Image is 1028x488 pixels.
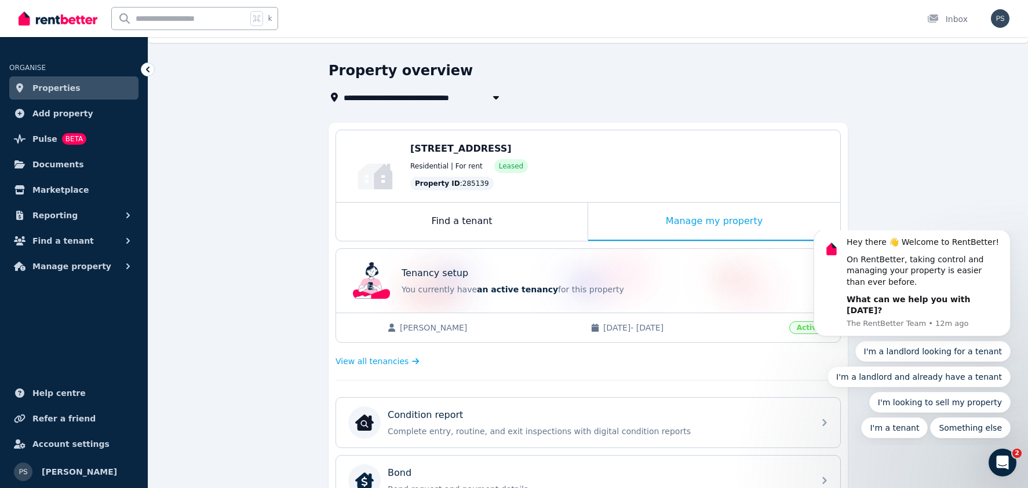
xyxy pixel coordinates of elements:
[588,203,840,241] div: Manage my property
[26,9,45,28] img: Profile image for The RentBetter Team
[9,76,138,100] a: Properties
[50,64,174,85] b: What can we help you with [DATE]?
[32,132,57,146] span: Pulse
[388,466,411,480] p: Bond
[9,178,138,201] a: Marketplace
[402,284,807,295] p: You currently have for this property
[989,449,1016,476] iframe: Intercom live chat
[32,234,94,248] span: Find a tenant
[329,61,473,80] h1: Property overview
[32,412,96,425] span: Refer a friend
[17,111,214,208] div: Quick reply options
[32,157,84,171] span: Documents
[477,285,558,294] span: an active tenancy
[42,465,117,479] span: [PERSON_NAME]
[50,88,206,98] p: Message from The RentBetter Team, sent 12m ago
[32,107,93,120] span: Add property
[336,203,588,241] div: Find a tenant
[789,321,829,334] span: Active
[410,162,483,171] span: Residential | For rent
[402,266,468,280] p: Tenancy setup
[9,432,138,456] a: Account settings
[134,187,214,208] button: Quick reply: Something else
[796,230,1028,445] iframe: Intercom notifications message
[9,229,138,252] button: Find a tenant
[1012,449,1022,458] span: 2
[73,162,214,182] button: Quick reply: I'm looking to sell my property
[50,6,206,18] div: Hey there 👋 Welcome to RentBetter!
[415,179,460,188] span: Property ID
[9,255,138,278] button: Manage property
[336,398,840,447] a: Condition reportCondition reportComplete entry, routine, and exit inspections with digital condit...
[499,162,523,171] span: Leased
[603,322,782,333] span: [DATE] - [DATE]
[14,463,32,481] img: Paramjit Sandhu
[32,183,89,197] span: Marketplace
[32,81,81,95] span: Properties
[336,355,420,367] a: View all tenancies
[400,322,579,333] span: [PERSON_NAME]
[65,187,132,208] button: Quick reply: I'm a tenant
[32,259,111,273] span: Manage property
[927,13,968,25] div: Inbox
[9,127,138,151] a: PulseBETA
[410,177,494,190] div: : 285139
[31,136,214,157] button: Quick reply: I'm a landlord and already have a tenant
[32,208,78,222] span: Reporting
[336,355,409,367] span: View all tenancies
[9,407,138,430] a: Refer a friend
[32,386,86,400] span: Help centre
[50,6,206,86] div: Message content
[353,262,390,299] img: Tenancy setup
[268,14,272,23] span: k
[50,24,206,58] div: On RentBetter, taking control and managing your property is easier than ever before.
[991,9,1009,28] img: Paramjit Sandhu
[59,111,215,131] button: Quick reply: I'm a landlord looking for a tenant
[19,10,97,27] img: RentBetter
[336,249,840,313] a: Tenancy setupTenancy setupYou currently havean active tenancyfor this property
[9,102,138,125] a: Add property
[410,143,512,154] span: [STREET_ADDRESS]
[62,133,86,145] span: BETA
[9,204,138,227] button: Reporting
[355,413,374,432] img: Condition report
[32,437,110,451] span: Account settings
[388,425,807,437] p: Complete entry, routine, and exit inspections with digital condition reports
[9,381,138,405] a: Help centre
[388,408,463,422] p: Condition report
[9,64,46,72] span: ORGANISE
[9,153,138,176] a: Documents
